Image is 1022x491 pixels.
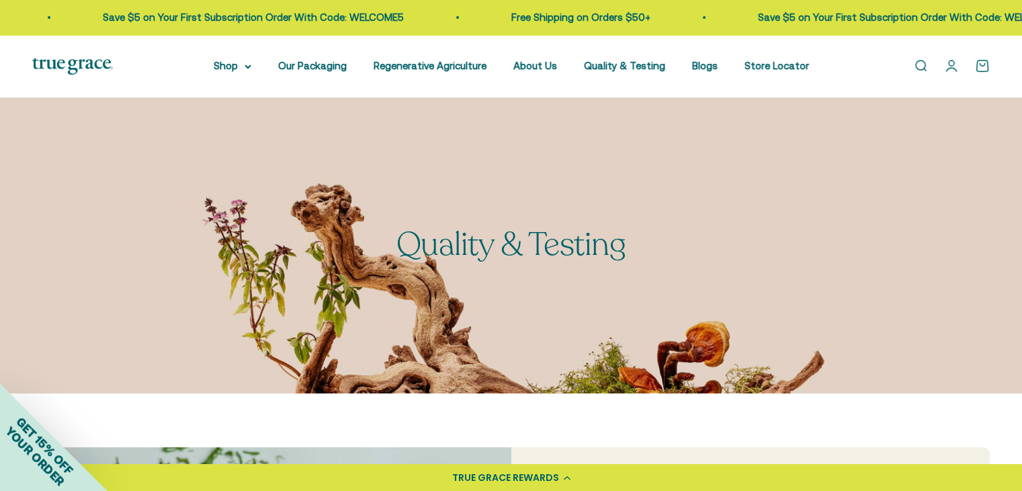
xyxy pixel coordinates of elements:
a: Quality & Testing [584,60,665,71]
span: YOUR ORDER [3,424,67,488]
div: TRUE GRACE REWARDS [452,471,559,485]
a: Blogs [692,60,718,71]
split-lines: Quality & Testing [396,223,626,266]
a: Our Packaging [278,60,347,71]
a: Store Locator [744,60,809,71]
p: Save $5 on Your First Subscription Order With Code: WELCOME5 [79,9,380,26]
a: Free Shipping on Orders $50+ [488,11,627,23]
a: About Us [513,60,557,71]
summary: Shop [214,58,251,74]
a: Regenerative Agriculture [374,60,486,71]
span: GET 15% OFF [13,414,76,477]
